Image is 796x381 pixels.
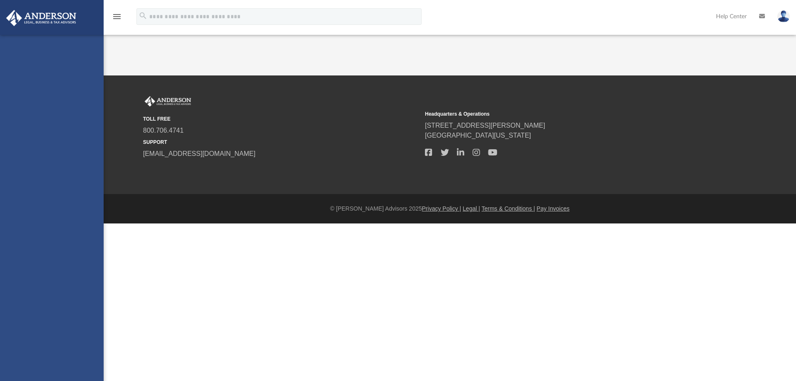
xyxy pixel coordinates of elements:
a: menu [112,16,122,22]
small: SUPPORT [143,138,419,146]
img: User Pic [777,10,790,22]
img: Anderson Advisors Platinum Portal [4,10,79,26]
i: menu [112,12,122,22]
small: Headquarters & Operations [425,110,701,118]
a: Legal | [463,205,480,212]
a: [STREET_ADDRESS][PERSON_NAME] [425,122,545,129]
a: 800.706.4741 [143,127,184,134]
i: search [138,11,148,20]
img: Anderson Advisors Platinum Portal [143,96,193,107]
a: [GEOGRAPHIC_DATA][US_STATE] [425,132,531,139]
a: Terms & Conditions | [482,205,535,212]
a: Pay Invoices [536,205,569,212]
div: © [PERSON_NAME] Advisors 2025 [104,204,796,213]
small: TOLL FREE [143,115,419,123]
a: [EMAIL_ADDRESS][DOMAIN_NAME] [143,150,255,157]
a: Privacy Policy | [422,205,461,212]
